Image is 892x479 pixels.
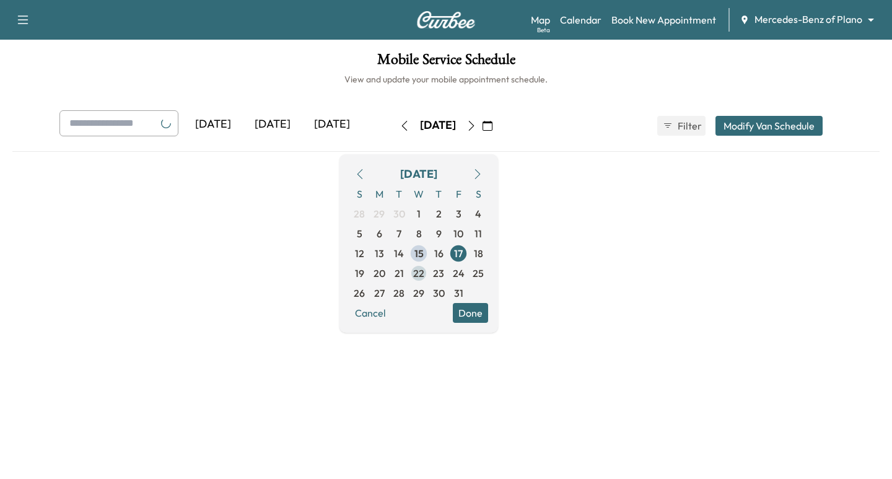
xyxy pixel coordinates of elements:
[393,286,404,301] span: 28
[417,206,421,221] span: 1
[243,110,302,139] div: [DATE]
[454,286,463,301] span: 31
[453,226,463,241] span: 10
[468,184,488,204] span: S
[474,226,482,241] span: 11
[374,286,385,301] span: 27
[395,266,404,281] span: 21
[183,110,243,139] div: [DATE]
[349,184,369,204] span: S
[12,73,880,86] h6: View and update your mobile appointment schedule.
[355,246,364,261] span: 12
[413,266,424,281] span: 22
[678,118,700,133] span: Filter
[357,226,362,241] span: 5
[754,12,862,27] span: Mercedes-Benz of Plano
[416,226,422,241] span: 8
[715,116,823,136] button: Modify Van Schedule
[436,206,442,221] span: 2
[531,12,550,27] a: MapBeta
[354,286,365,301] span: 26
[537,25,550,35] div: Beta
[354,206,365,221] span: 28
[433,266,444,281] span: 23
[657,116,706,136] button: Filter
[436,226,442,241] span: 9
[393,206,405,221] span: 30
[374,206,385,221] span: 29
[400,165,437,183] div: [DATE]
[475,206,481,221] span: 4
[611,12,716,27] a: Book New Appointment
[409,184,429,204] span: W
[453,303,488,323] button: Done
[456,206,461,221] span: 3
[416,11,476,29] img: Curbee Logo
[429,184,448,204] span: T
[453,266,465,281] span: 24
[369,184,389,204] span: M
[420,118,456,133] div: [DATE]
[302,110,362,139] div: [DATE]
[434,246,444,261] span: 16
[377,226,382,241] span: 6
[12,52,880,73] h1: Mobile Service Schedule
[394,246,404,261] span: 14
[389,184,409,204] span: T
[349,303,391,323] button: Cancel
[473,266,484,281] span: 25
[433,286,445,301] span: 30
[413,286,424,301] span: 29
[474,246,483,261] span: 18
[355,266,364,281] span: 19
[414,246,424,261] span: 15
[375,246,384,261] span: 13
[454,246,463,261] span: 17
[396,226,401,241] span: 7
[448,184,468,204] span: F
[560,12,601,27] a: Calendar
[374,266,385,281] span: 20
